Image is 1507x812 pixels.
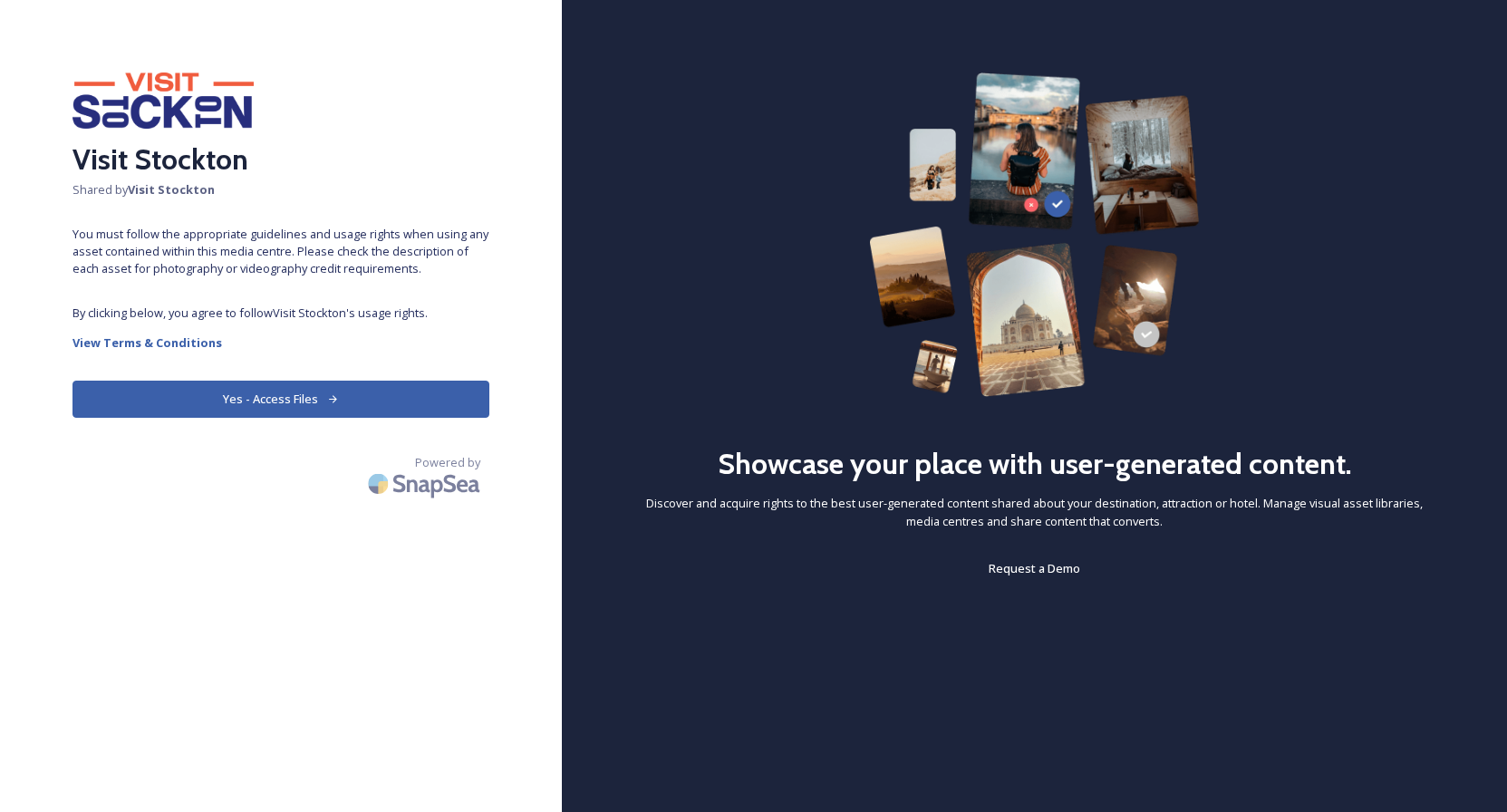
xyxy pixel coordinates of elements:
[989,560,1080,576] span: Request a Demo
[72,304,489,322] span: By clicking below, you agree to follow Visit Stockton 's usage rights.
[718,442,1352,486] h2: Showcase your place with user-generated content.
[415,454,480,471] span: Powered by
[634,495,1435,529] span: Discover and acquire rights to the best user-generated content shared about your destination, att...
[989,557,1080,579] a: Request a Demo
[72,381,489,418] button: Yes - Access Files
[72,334,222,351] strong: View Terms & Conditions
[72,72,254,129] img: 624806164973ade2a1bc3cbcb01d28fc.png
[72,226,489,278] span: You must follow the appropriate guidelines and usage rights when using any asset contained within...
[72,332,489,353] a: View Terms & Conditions
[72,181,489,198] span: Shared by
[362,462,489,505] img: SnapSea Logo
[72,138,489,181] h2: Visit Stockton
[128,181,215,198] strong: Visit Stockton
[869,72,1201,397] img: 63b42ca75bacad526042e722_Group%20154-p-800.png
